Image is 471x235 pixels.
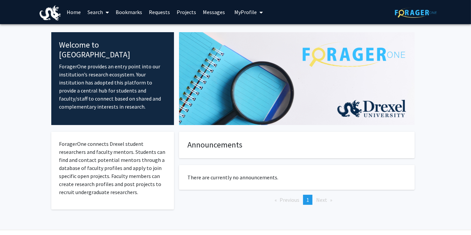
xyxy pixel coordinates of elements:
span: Previous [280,196,299,203]
a: Home [63,0,84,24]
p: ForagerOne provides an entry point into our institution’s research ecosystem. Your institution ha... [59,62,166,111]
span: My Profile [234,9,257,15]
a: Projects [173,0,199,24]
iframe: Chat [5,205,28,230]
h4: Announcements [187,140,406,150]
img: ForagerOne Logo [395,7,437,18]
ul: Pagination [179,195,415,205]
img: Cover Image [179,32,415,125]
a: Search [84,0,112,24]
a: Requests [145,0,173,24]
img: Drexel University Logo [40,5,61,20]
span: Next [316,196,327,203]
span: 1 [306,196,309,203]
a: Messages [199,0,228,24]
p: ForagerOne connects Drexel student researchers and faculty mentors. Students can find and contact... [59,140,166,196]
a: Bookmarks [112,0,145,24]
h4: Welcome to [GEOGRAPHIC_DATA] [59,40,166,60]
p: There are currently no announcements. [187,173,406,181]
